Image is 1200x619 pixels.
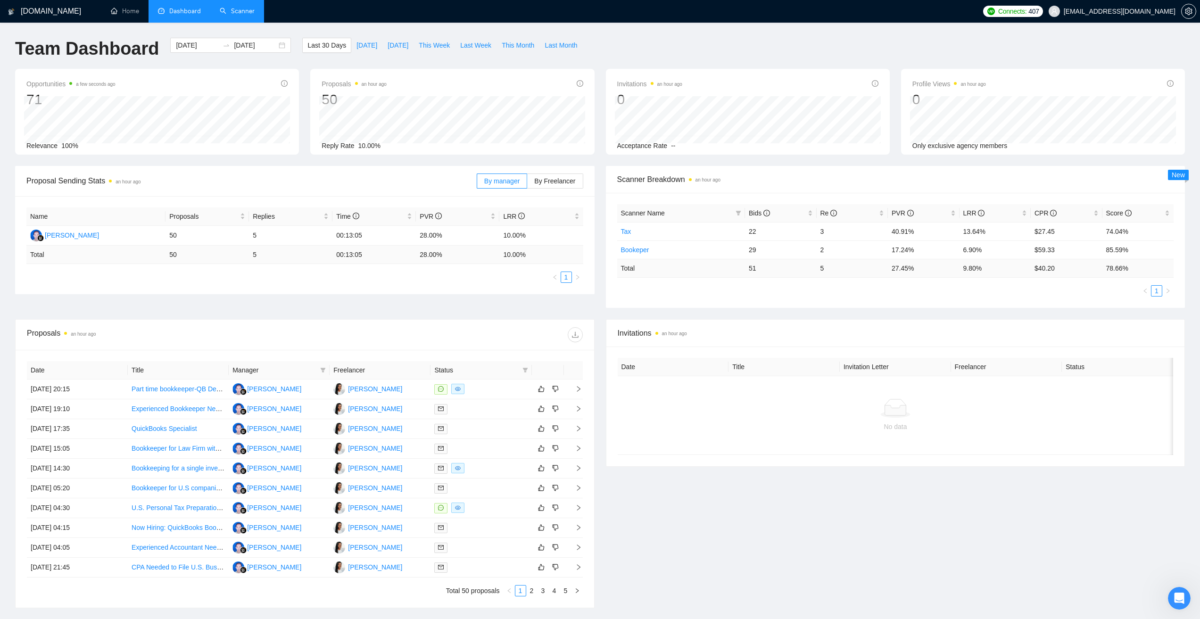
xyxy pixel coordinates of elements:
th: Status [1062,358,1173,376]
input: End date [234,40,277,50]
span: mail [438,446,444,451]
li: 3 [538,585,549,596]
div: [PERSON_NAME] [247,463,301,473]
span: like [538,484,545,492]
input: Start date [176,40,219,50]
span: filter [522,367,528,373]
span: Relevance [26,142,58,149]
img: AA [232,522,244,534]
span: dashboard [158,8,165,14]
button: like [536,462,547,474]
span: LRR [503,213,525,220]
td: 28.00 % [416,246,499,264]
th: Date [27,361,128,380]
button: This Week [414,38,455,53]
img: gigradar-bm.png [240,388,247,395]
span: info-circle [907,210,914,216]
span: filter [734,206,743,220]
td: 17.24% [888,240,960,259]
time: an hour ago [960,82,985,87]
div: [PERSON_NAME] [348,562,402,572]
button: dislike [550,502,561,513]
span: This Month [502,40,534,50]
button: like [536,542,547,553]
div: [PERSON_NAME] [348,443,402,454]
img: AA [30,230,42,241]
span: filter [736,210,741,216]
td: 6.90% [960,240,1031,259]
span: Bids [749,209,770,217]
span: Score [1106,209,1132,217]
button: right [572,272,583,283]
a: setting [1181,8,1196,15]
button: dislike [550,462,561,474]
span: Opportunities [26,78,116,90]
li: 1 [1151,285,1162,297]
a: Bookeper [621,246,649,254]
span: like [538,445,545,452]
td: 22 [745,222,817,240]
img: Nk [333,502,345,514]
button: Last Week [455,38,497,53]
button: setting [1181,4,1196,19]
button: dislike [550,522,561,533]
div: [PERSON_NAME] [348,522,402,533]
td: 5 [249,246,332,264]
div: [PERSON_NAME] [247,503,301,513]
span: like [538,464,545,472]
div: [PERSON_NAME] [247,384,301,394]
img: gigradar-bm.png [240,547,247,553]
li: 4 [549,585,560,596]
span: mail [438,485,444,491]
img: Nk [333,561,345,573]
img: upwork-logo.png [987,8,995,15]
span: right [574,588,580,594]
li: Previous Page [1140,285,1151,297]
span: like [538,524,545,531]
div: [PERSON_NAME] [348,483,402,493]
span: Last 30 Days [307,40,346,50]
img: gigradar-bm.png [240,527,247,534]
span: Invitations [617,78,682,90]
span: user [1051,8,1058,15]
td: 9.80 % [960,259,1031,277]
button: Last 30 Days [302,38,351,53]
td: $59.33 [1031,240,1102,259]
span: message [438,386,444,392]
span: like [538,544,545,551]
a: 2 [527,586,537,596]
a: AA[PERSON_NAME] [232,385,301,392]
span: Re [820,209,837,217]
a: Nk[PERSON_NAME] [333,444,402,452]
span: mail [438,545,444,550]
td: 78.66 % [1102,259,1174,277]
img: AA [232,462,244,474]
span: LRR [963,209,985,217]
div: [PERSON_NAME] [45,230,99,240]
td: 10.00 % [499,246,583,264]
span: By Freelancer [534,177,575,185]
img: Nk [333,403,345,415]
span: 407 [1028,6,1039,17]
div: [PERSON_NAME] [348,463,402,473]
a: Nk[PERSON_NAME] [333,464,402,471]
span: to [223,41,230,49]
th: Replies [249,207,332,226]
div: [PERSON_NAME] [348,384,402,394]
span: dislike [552,563,559,571]
a: U.S. Personal Tax Preparation (with K-1s) – Deadline [DATE] [132,504,310,512]
a: 5 [561,586,571,596]
span: Only exclusive agency members [912,142,1008,149]
a: 1 [1151,286,1162,296]
button: like [536,482,547,494]
span: info-circle [518,213,525,219]
td: 5 [249,226,332,246]
span: like [538,405,545,413]
div: [PERSON_NAME] [348,423,402,434]
a: Nk[PERSON_NAME] [333,543,402,551]
span: info-circle [830,210,837,216]
div: [PERSON_NAME] [348,503,402,513]
a: AA[PERSON_NAME] [232,484,301,491]
time: an hour ago [362,82,387,87]
img: AA [232,383,244,395]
